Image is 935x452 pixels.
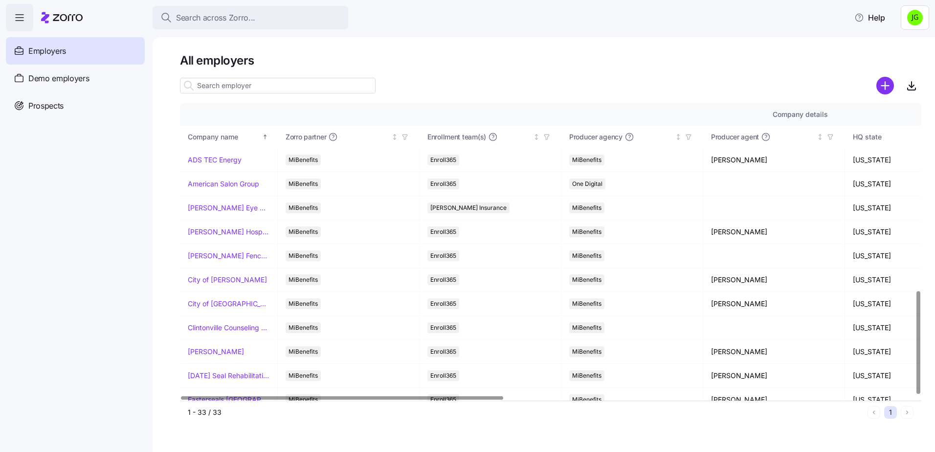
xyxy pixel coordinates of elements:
span: MiBenefits [289,226,318,237]
span: MiBenefits [572,203,601,213]
span: Enrollment team(s) [427,132,486,142]
a: Prospects [6,92,145,119]
td: [PERSON_NAME] [703,268,845,292]
span: Enroll365 [430,346,456,357]
span: Enroll365 [430,394,456,405]
span: MiBenefits [572,250,601,261]
span: Employers [28,45,66,57]
th: Zorro partnerNot sorted [278,126,420,148]
td: [PERSON_NAME] [703,388,845,412]
a: [PERSON_NAME] Eye Associates [188,203,269,213]
a: ADS TEC Energy [188,155,242,165]
span: Zorro partner [286,132,326,142]
span: Search across Zorro... [176,12,255,24]
span: MiBenefits [289,250,318,261]
a: City of [PERSON_NAME] [188,275,267,285]
span: Enroll365 [430,322,456,333]
div: 1 - 33 / 33 [188,407,864,417]
a: American Salon Group [188,179,259,189]
span: Demo employers [28,72,89,85]
a: Easterseals [GEOGRAPHIC_DATA] & [GEOGRAPHIC_DATA][US_STATE] [188,395,269,405]
span: Producer agency [569,132,623,142]
span: MiBenefits [289,155,318,165]
span: Help [854,12,885,23]
span: MiBenefits [572,346,601,357]
span: Enroll365 [430,274,456,285]
span: MiBenefits [289,322,318,333]
span: MiBenefits [572,274,601,285]
span: [PERSON_NAME] Insurance [430,203,507,213]
span: MiBenefits [289,298,318,309]
td: [PERSON_NAME] [703,292,845,316]
span: MiBenefits [289,394,318,405]
button: Help [846,8,893,27]
div: Sorted ascending [262,134,268,140]
span: Enroll365 [430,298,456,309]
th: Enrollment team(s)Not sorted [420,126,561,148]
td: [PERSON_NAME] [703,148,845,172]
span: MiBenefits [572,322,601,333]
th: Producer agentNot sorted [703,126,845,148]
div: Company name [188,132,260,142]
h1: All employers [180,53,921,68]
a: Employers [6,37,145,65]
span: Prospects [28,100,64,112]
span: MiBenefits [572,394,601,405]
td: [PERSON_NAME] [703,340,845,364]
span: Enroll365 [430,226,456,237]
th: Company nameSorted ascending [180,126,278,148]
span: MiBenefits [289,274,318,285]
span: Producer agent [711,132,759,142]
div: Not sorted [391,134,398,140]
button: 1 [884,406,897,419]
div: Not sorted [817,134,824,140]
a: [PERSON_NAME] Hospitality [188,227,269,237]
span: Enroll365 [430,179,456,189]
a: City of [GEOGRAPHIC_DATA] [188,299,269,309]
button: Next page [901,406,913,419]
a: [PERSON_NAME] [188,347,244,357]
span: MiBenefits [289,370,318,381]
td: [PERSON_NAME] [703,220,845,244]
span: Enroll365 [430,250,456,261]
a: [PERSON_NAME] Fence Company [188,251,269,261]
a: Clintonville Counseling and Wellness [188,323,269,333]
svg: add icon [876,77,894,94]
button: Search across Zorro... [153,6,348,29]
span: Enroll365 [430,370,456,381]
button: Previous page [868,406,880,419]
span: One Digital [572,179,602,189]
a: [DATE] Seal Rehabilitation Center of [GEOGRAPHIC_DATA] [188,371,269,381]
a: Demo employers [6,65,145,92]
div: Not sorted [675,134,682,140]
span: MiBenefits [572,298,601,309]
img: a4774ed6021b6d0ef619099e609a7ec5 [907,10,923,25]
span: MiBenefits [289,179,318,189]
td: [PERSON_NAME] [703,364,845,388]
span: MiBenefits [572,370,601,381]
div: Not sorted [533,134,540,140]
span: Enroll365 [430,155,456,165]
th: Producer agencyNot sorted [561,126,703,148]
span: MiBenefits [572,155,601,165]
span: MiBenefits [289,346,318,357]
input: Search employer [180,78,376,93]
span: MiBenefits [572,226,601,237]
span: MiBenefits [289,203,318,213]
